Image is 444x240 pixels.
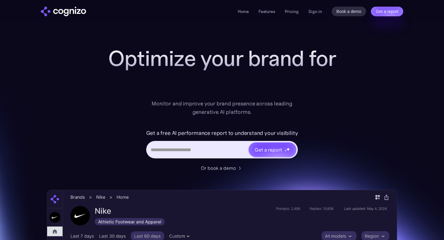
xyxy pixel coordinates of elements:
[285,9,299,14] a: Pricing
[41,7,86,16] img: cognizo logo
[285,150,287,152] img: star
[371,7,403,16] a: Get a report
[332,7,366,16] a: Book a demo
[255,146,282,153] div: Get a report
[146,128,298,161] form: Hero URL Input Form
[286,147,290,151] img: star
[238,9,249,14] a: Home
[248,142,297,157] a: Get a reportstarstarstar
[101,46,343,70] h1: Optimize your brand for
[146,128,298,138] label: Get a free AI performance report to understand your visibility
[308,8,322,15] a: Sign in
[285,148,285,148] img: star
[148,99,296,116] div: Monitor and improve your brand presence across leading generative AI platforms.
[41,7,86,16] a: home
[259,9,275,14] a: Features
[201,164,243,172] a: Or book a demo
[201,164,236,172] div: Or book a demo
